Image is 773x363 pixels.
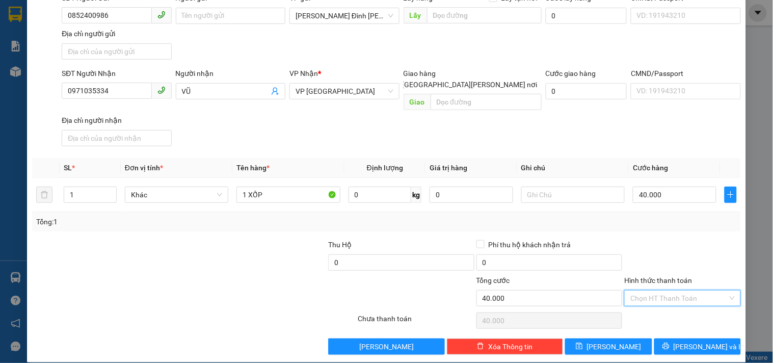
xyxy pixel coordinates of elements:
button: [PERSON_NAME] [328,339,444,355]
span: Tổng cước [476,276,510,284]
input: Cước giao hàng [546,83,627,99]
div: Địa chỉ người gửi [62,28,171,39]
span: plus [725,191,736,199]
span: kg [411,187,421,203]
div: Tổng: 1 [36,216,299,227]
button: printer[PERSON_NAME] và In [654,339,741,355]
label: Hình thức thanh toán [624,276,692,284]
span: [PERSON_NAME] [359,341,414,352]
input: Dọc đường [431,94,542,110]
span: Khác [131,187,222,202]
button: save[PERSON_NAME] [565,339,652,355]
span: Thu Hộ [328,241,352,249]
span: Cước hàng [633,164,668,172]
span: delete [477,343,484,351]
label: Cước giao hàng [546,69,596,77]
strong: 0931 600 979 [7,29,56,48]
span: Đơn vị tính [125,164,163,172]
span: Tên hàng [236,164,270,172]
div: Địa chỉ người nhận [62,115,171,126]
button: delete [36,187,52,203]
span: phone [157,11,166,19]
span: printer [662,343,670,351]
span: Định lượng [367,164,403,172]
strong: 0901 936 968 [7,49,57,59]
span: phone [157,86,166,94]
strong: Sài Gòn: [7,29,37,38]
span: Phan Đình Phùng [296,8,393,23]
span: Giao hàng [404,69,436,77]
div: SĐT Người Nhận [62,68,171,79]
span: [GEOGRAPHIC_DATA][PERSON_NAME] nơi [398,79,542,90]
span: Giao [404,94,431,110]
span: SL [64,164,72,172]
input: Ghi Chú [521,187,625,203]
input: 0 [430,187,513,203]
input: Địa chỉ của người gửi [62,43,171,60]
th: Ghi chú [517,158,629,178]
span: ĐỨC ĐẠT GIA LAI [28,10,127,24]
input: VD: Bàn, Ghế [236,187,340,203]
span: user-add [271,87,279,95]
div: Chưa thanh toán [357,313,475,331]
button: deleteXóa Thông tin [447,339,563,355]
div: CMND/Passport [631,68,740,79]
strong: 0901 933 179 [66,49,116,59]
span: Giá trị hàng [430,164,467,172]
span: VP Sài Gòn [296,84,393,99]
input: Cước lấy hàng [546,8,627,24]
span: [PERSON_NAME] [587,341,642,352]
button: plus [725,187,737,203]
span: Lấy [404,7,427,23]
input: Địa chỉ của người nhận [62,130,171,146]
span: Xóa Thông tin [488,341,532,352]
span: Phí thu hộ khách nhận trả [485,239,575,250]
span: save [576,343,583,351]
strong: 0901 900 568 [66,29,148,48]
input: Dọc đường [427,7,542,23]
div: Người nhận [176,68,285,79]
span: [PERSON_NAME] và In [674,341,745,352]
strong: [PERSON_NAME]: [66,29,129,38]
span: VP Nhận [289,69,318,77]
span: VP GỬI: [7,64,51,78]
